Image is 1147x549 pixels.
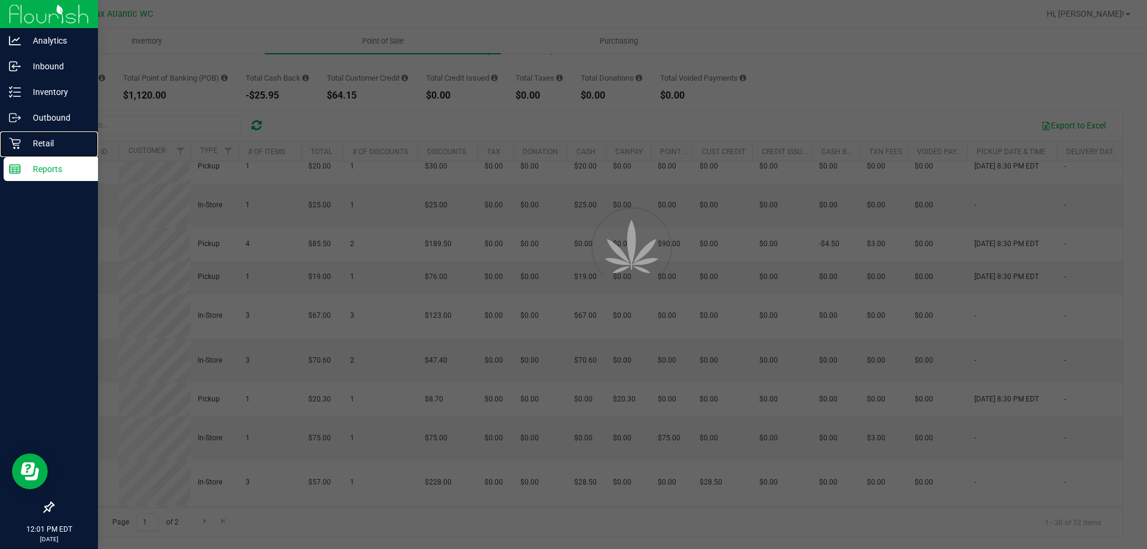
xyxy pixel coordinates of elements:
[12,453,48,489] iframe: Resource center
[21,111,93,125] p: Outbound
[21,162,93,176] p: Reports
[9,112,21,124] inline-svg: Outbound
[21,136,93,151] p: Retail
[5,524,93,535] p: 12:01 PM EDT
[9,163,21,175] inline-svg: Reports
[21,33,93,48] p: Analytics
[5,535,93,544] p: [DATE]
[9,86,21,98] inline-svg: Inventory
[9,137,21,149] inline-svg: Retail
[9,35,21,47] inline-svg: Analytics
[21,85,93,99] p: Inventory
[9,60,21,72] inline-svg: Inbound
[21,59,93,73] p: Inbound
